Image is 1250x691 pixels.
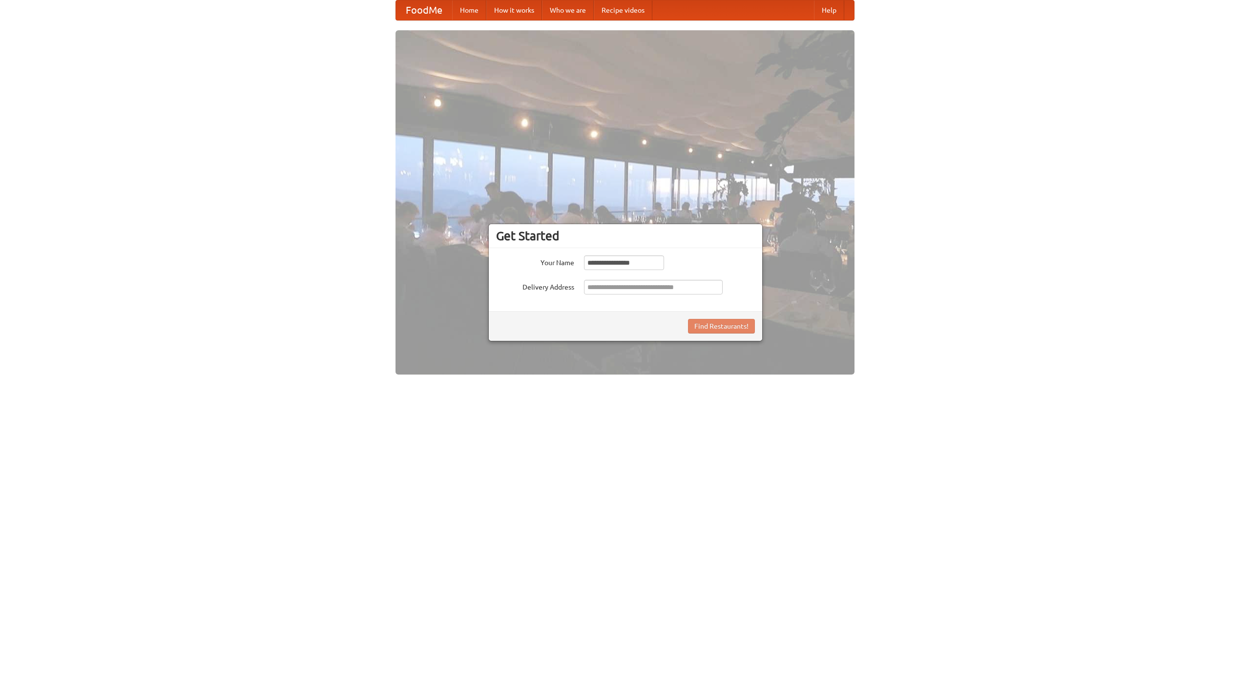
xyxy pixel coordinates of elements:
a: Help [814,0,844,20]
a: How it works [486,0,542,20]
a: FoodMe [396,0,452,20]
button: Find Restaurants! [688,319,755,334]
label: Your Name [496,255,574,268]
h3: Get Started [496,229,755,243]
a: Who we are [542,0,594,20]
label: Delivery Address [496,280,574,292]
a: Recipe videos [594,0,652,20]
a: Home [452,0,486,20]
